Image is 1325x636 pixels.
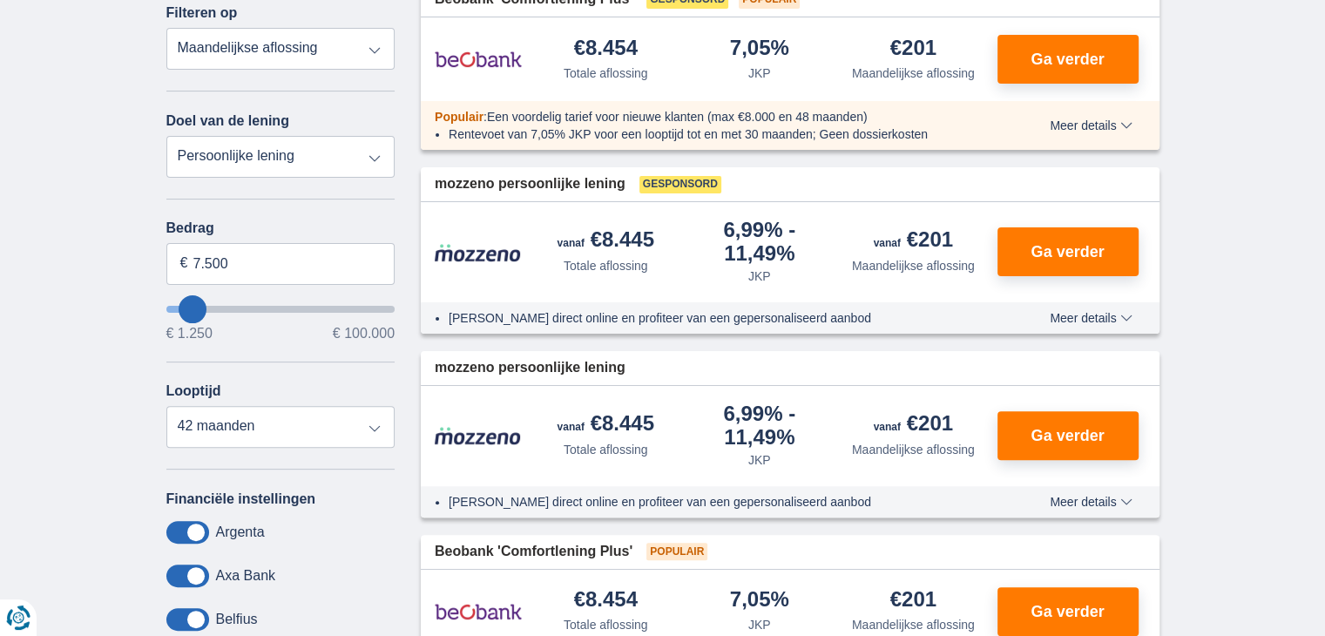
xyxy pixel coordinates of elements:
[997,587,1139,636] button: Ga verder
[435,542,632,562] span: Beobank 'Comfortlening Plus'
[997,411,1139,460] button: Ga verder
[166,491,316,507] label: Financiële instellingen
[639,176,721,193] span: Gesponsord
[748,451,771,469] div: JKP
[166,306,395,313] input: wantToBorrow
[874,413,953,437] div: €201
[997,35,1139,84] button: Ga verder
[646,543,707,560] span: Populair
[1037,311,1145,325] button: Meer details
[748,64,771,82] div: JKP
[1037,118,1145,132] button: Meer details
[558,413,654,437] div: €8.445
[333,327,395,341] span: € 100.000
[449,309,986,327] li: [PERSON_NAME] direct online en profiteer van een gepersonaliseerd aanbod
[574,37,638,61] div: €8.454
[874,229,953,254] div: €201
[216,568,275,584] label: Axa Bank
[690,403,830,448] div: 6,99%
[1031,244,1104,260] span: Ga verder
[421,108,1000,125] div: :
[166,383,221,399] label: Looptijd
[1050,119,1132,132] span: Meer details
[890,589,936,612] div: €201
[435,426,522,445] img: product.pl.alt Mozzeno
[435,590,522,633] img: product.pl.alt Beobank
[487,110,868,124] span: Een voordelig tarief voor nieuwe klanten (max €8.000 en 48 maanden)
[435,174,625,194] span: mozzeno persoonlijke lening
[1050,312,1132,324] span: Meer details
[1031,604,1104,619] span: Ga verder
[180,254,188,274] span: €
[748,616,771,633] div: JKP
[166,5,238,21] label: Filteren op
[1050,496,1132,508] span: Meer details
[558,229,654,254] div: €8.445
[690,220,830,264] div: 6,99%
[564,64,648,82] div: Totale aflossing
[564,257,648,274] div: Totale aflossing
[449,493,986,511] li: [PERSON_NAME] direct online en profiteer van een gepersonaliseerd aanbod
[890,37,936,61] div: €201
[997,227,1139,276] button: Ga verder
[564,441,648,458] div: Totale aflossing
[435,110,483,124] span: Populair
[1037,495,1145,509] button: Meer details
[166,220,395,236] label: Bedrag
[166,327,213,341] span: € 1.250
[216,524,265,540] label: Argenta
[748,267,771,285] div: JKP
[1031,428,1104,443] span: Ga verder
[564,616,648,633] div: Totale aflossing
[730,589,789,612] div: 7,05%
[166,113,289,129] label: Doel van de lening
[435,243,522,262] img: product.pl.alt Mozzeno
[852,64,975,82] div: Maandelijkse aflossing
[216,612,258,627] label: Belfius
[449,125,986,143] li: Rentevoet van 7,05% JKP voor een looptijd tot en met 30 maanden; Geen dossierkosten
[852,257,975,274] div: Maandelijkse aflossing
[852,441,975,458] div: Maandelijkse aflossing
[852,616,975,633] div: Maandelijkse aflossing
[435,37,522,81] img: product.pl.alt Beobank
[1031,51,1104,67] span: Ga verder
[435,358,625,378] span: mozzeno persoonlijke lening
[574,589,638,612] div: €8.454
[730,37,789,61] div: 7,05%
